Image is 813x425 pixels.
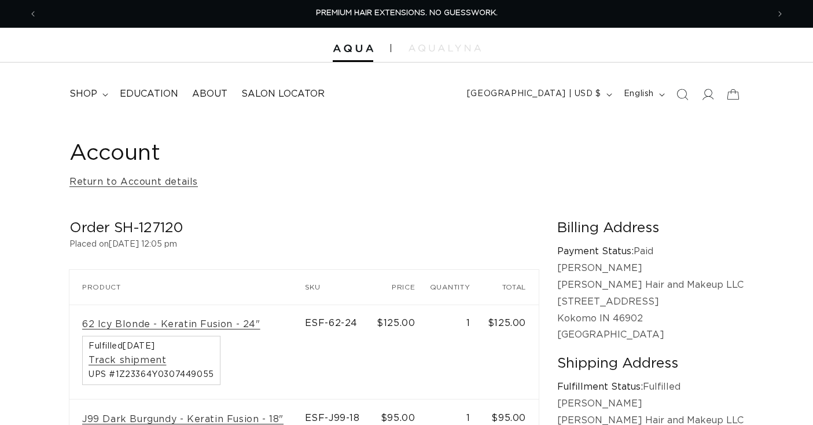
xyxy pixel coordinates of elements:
[460,83,617,105] button: [GEOGRAPHIC_DATA] | USD $
[377,318,415,328] span: $125.00
[375,270,428,305] th: Price
[305,305,375,400] td: ESF-62-24
[333,45,373,53] img: Aqua Hair Extensions
[69,237,539,252] p: Placed on
[557,219,744,237] h2: Billing Address
[557,260,744,343] p: [PERSON_NAME] [PERSON_NAME] Hair and Makeup LLC [STREET_ADDRESS] Kokomo IN 46902 [GEOGRAPHIC_DATA]
[234,81,332,107] a: Salon Locator
[316,9,498,17] span: PREMIUM HAIR EXTENSIONS. NO GUESSWORK.
[617,83,669,105] button: English
[557,382,643,391] strong: Fulfillment Status:
[241,88,325,100] span: Salon Locator
[483,305,539,400] td: $125.00
[20,3,46,25] button: Previous announcement
[89,371,214,379] span: UPS #1Z23364Y0307449055
[409,45,481,52] img: aqualyna.com
[123,342,155,350] time: [DATE]
[669,82,695,107] summary: Search
[62,81,113,107] summary: shop
[69,270,305,305] th: Product
[185,81,234,107] a: About
[467,88,601,100] span: [GEOGRAPHIC_DATA] | USD $
[82,318,260,331] a: 62 Icy Blonde - Keratin Fusion - 24"
[428,305,483,400] td: 1
[381,413,415,423] span: $95.00
[557,243,744,260] p: Paid
[767,3,793,25] button: Next announcement
[305,270,375,305] th: SKU
[113,81,185,107] a: Education
[89,354,166,367] a: Track shipment
[557,355,744,373] h2: Shipping Address
[69,174,198,190] a: Return to Account details
[624,88,654,100] span: English
[69,140,744,168] h1: Account
[69,88,97,100] span: shop
[483,270,539,305] th: Total
[120,88,178,100] span: Education
[428,270,483,305] th: Quantity
[109,240,177,248] time: [DATE] 12:05 pm
[69,219,539,237] h2: Order SH-127120
[557,247,634,256] strong: Payment Status:
[192,88,227,100] span: About
[89,342,214,350] span: Fulfilled
[557,379,744,395] p: Fulfilled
